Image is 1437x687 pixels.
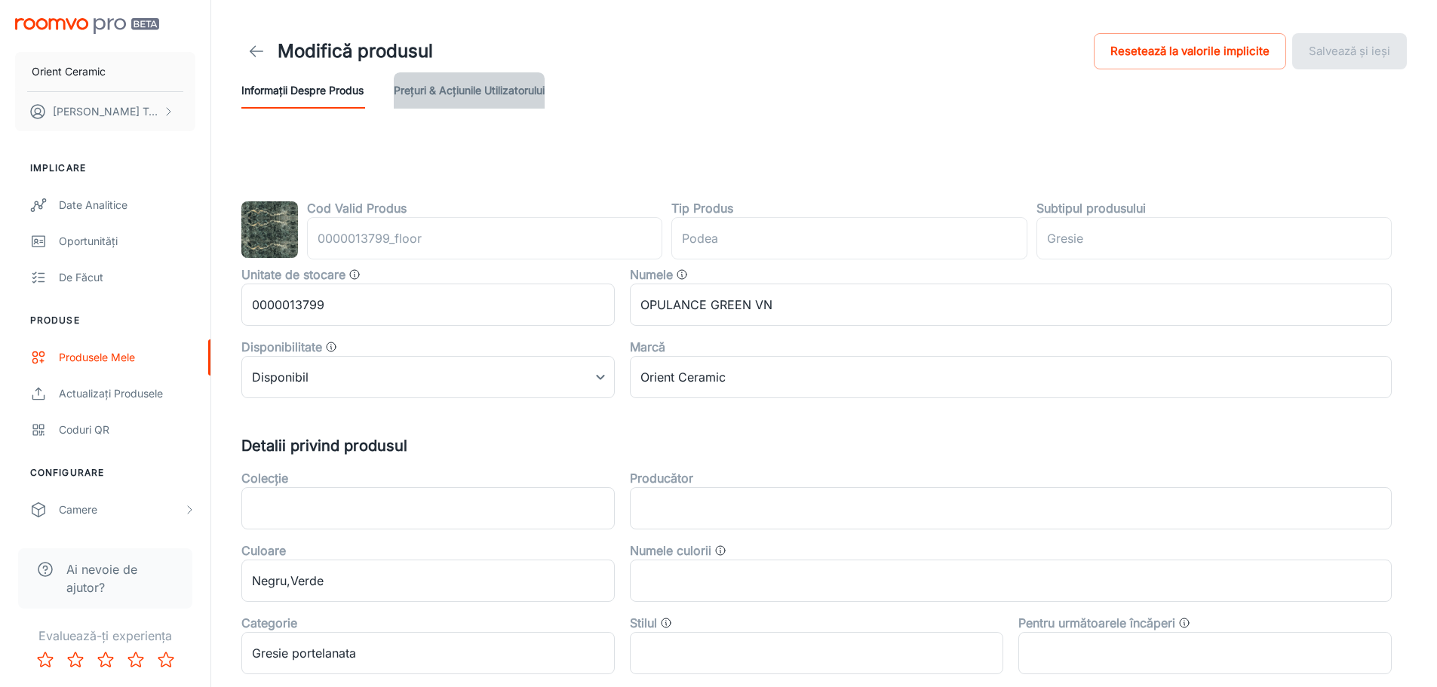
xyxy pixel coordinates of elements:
p: Evaluează-ți experiența [12,627,198,645]
h5: Detalii privind produsul [241,434,1407,457]
label: Marcă [630,338,665,356]
label: Numele [630,265,673,284]
div: Date analitice [59,197,195,213]
svg: Tipul de încăperi în care produsul poate fi folosit [1178,617,1190,629]
div: De făcut [59,269,195,286]
label: Culoare [241,541,286,560]
svg: Valoare care determină dacă produsul este disponibil, nu se mai fabrică sau nu este în stoc [325,341,337,353]
img: Roomvo PRO Beta [15,18,159,34]
span: Ai nevoie de ajutor? [66,560,174,597]
p: [PERSON_NAME] Turcu [53,103,159,120]
label: Cod Valid Produs [307,199,407,217]
label: Categorie [241,614,297,632]
button: Rate 5 star [151,645,181,675]
button: Rate 2 star [60,645,91,675]
svg: Stilul produsului, cum ar fi „Tradițional” sau „Minimalist” [660,617,672,629]
svg: Categorii generale de culori. De exemplu: Cloud, Eclipse, Deschidere Galerie [714,544,726,557]
svg: Numele produsului [676,268,688,281]
button: [PERSON_NAME] Turcu [15,92,195,131]
label: Numele culorii [630,541,711,560]
label: Stilul [630,614,657,632]
img: OPULANCE GREEN VN [241,201,298,258]
label: Pentru următoarele încăperi [1018,614,1175,632]
h1: Modifică produsul [278,38,433,65]
label: Colecție [241,469,288,487]
svg: Codul SKU al produsului [349,268,361,281]
label: Producător [630,469,693,487]
div: Produsele mele [59,349,195,366]
button: Informații despre produs [241,72,364,109]
button: Prețuri & Acțiunile utilizatorului [394,72,545,109]
div: Disponibil [241,356,615,398]
div: Coduri QR [59,422,195,438]
div: Oportunități [59,233,195,250]
label: Disponibilitate [241,338,322,356]
button: Resetează la valorile implicite [1094,33,1286,69]
div: Camere [59,501,183,518]
label: Unitate de stocare [241,265,345,284]
button: Rate 1 star [30,645,60,675]
button: Rate 4 star [121,645,151,675]
button: Orient Ceramic [15,52,195,91]
div: Actualizați produsele [59,385,195,402]
button: Rate 3 star [91,645,121,675]
label: Tip Produs [671,199,733,217]
label: Subtipul produsului [1036,199,1146,217]
p: Orient Ceramic [32,63,106,80]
